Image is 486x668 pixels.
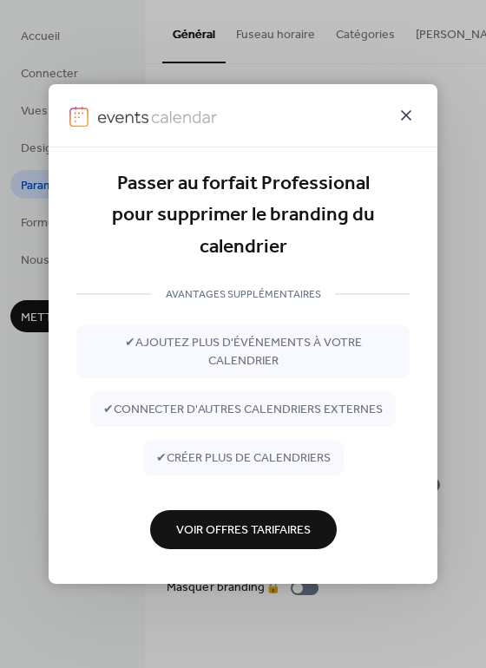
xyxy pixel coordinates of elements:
span: Voir Offres Tarifaires [176,522,311,540]
img: logo-type [97,106,217,127]
span: ✔ connecter d'autres calendriers externes [103,402,383,420]
img: logo-icon [69,106,89,127]
span: AVANTAGES SUPPLÉMENTAIRES [152,286,335,305]
span: ✔ ajoutez plus d'événements à votre calendrier [89,335,397,371]
span: ✔ créer plus de calendriers [156,450,331,468]
div: Passer au forfait Professional pour supprimer le branding du calendrier [76,168,410,263]
button: Voir Offres Tarifaires [150,510,337,549]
